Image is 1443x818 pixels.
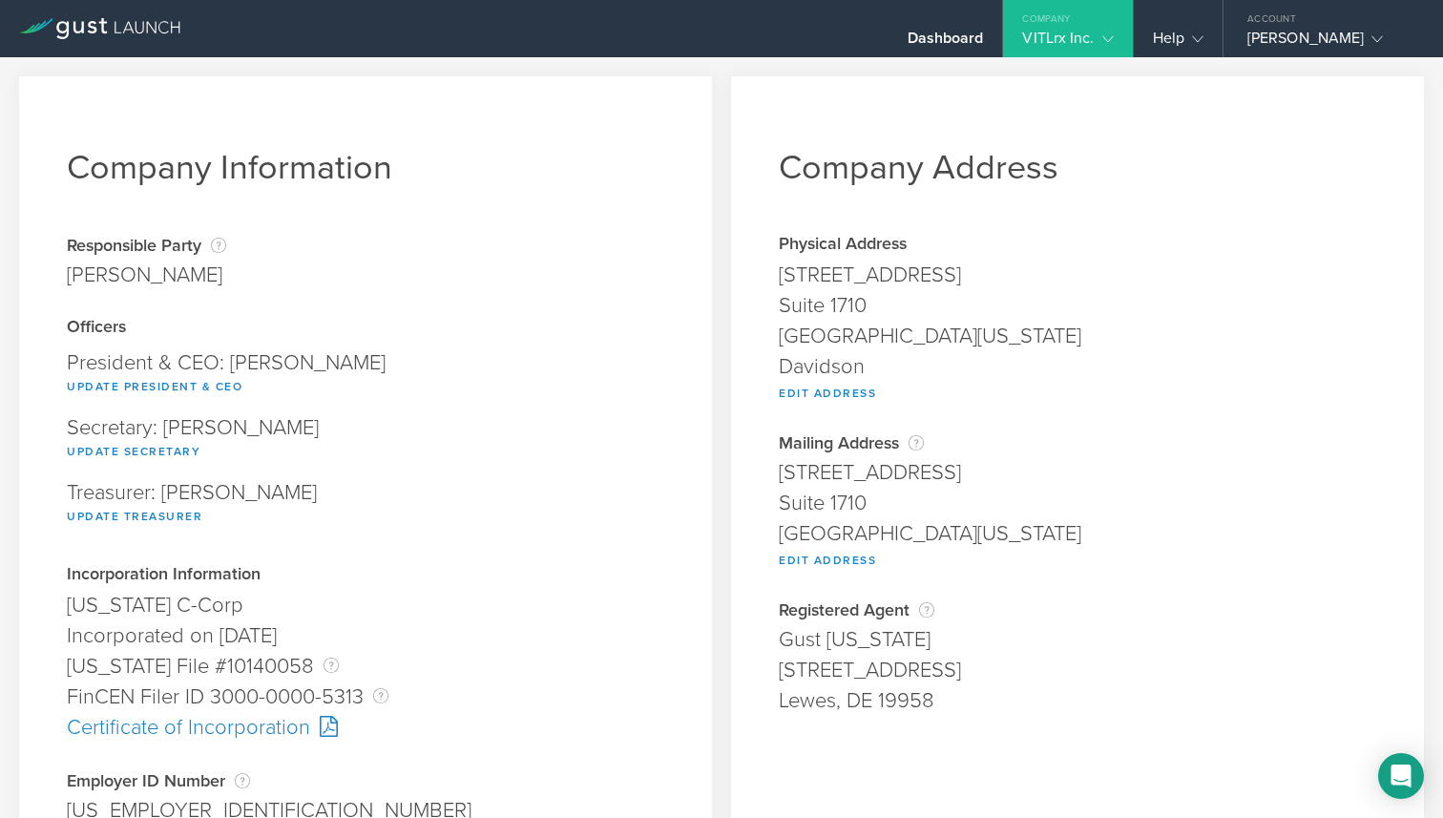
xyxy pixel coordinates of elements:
[779,321,1376,351] div: [GEOGRAPHIC_DATA][US_STATE]
[779,290,1376,321] div: Suite 1710
[67,712,664,743] div: Certificate of Incorporation
[779,685,1376,716] div: Lewes, DE 19958
[1378,753,1424,799] div: Open Intercom Messenger
[1153,29,1203,57] div: Help
[67,147,664,188] h1: Company Information
[67,236,226,255] div: Responsible Party
[908,29,984,57] div: Dashboard
[1247,29,1410,57] div: [PERSON_NAME]
[67,472,664,537] div: Treasurer: [PERSON_NAME]
[779,457,1376,488] div: [STREET_ADDRESS]
[67,771,664,790] div: Employer ID Number
[67,620,664,651] div: Incorporated on [DATE]
[779,236,1376,255] div: Physical Address
[779,488,1376,518] div: Suite 1710
[67,260,226,290] div: [PERSON_NAME]
[1022,29,1113,57] div: VITLrx Inc.
[67,505,202,528] button: Update Treasurer
[67,590,664,620] div: [US_STATE] C-Corp
[779,655,1376,685] div: [STREET_ADDRESS]
[67,343,664,408] div: President & CEO: [PERSON_NAME]
[779,351,1376,382] div: Davidson
[779,147,1376,188] h1: Company Address
[779,624,1376,655] div: Gust [US_STATE]
[779,518,1376,549] div: [GEOGRAPHIC_DATA][US_STATE]
[67,566,664,585] div: Incorporation Information
[779,433,1376,452] div: Mailing Address
[779,260,1376,290] div: [STREET_ADDRESS]
[779,600,1376,619] div: Registered Agent
[67,375,242,398] button: Update President & CEO
[67,682,664,712] div: FinCEN Filer ID 3000-0000-5313
[67,319,664,338] div: Officers
[67,440,200,463] button: Update Secretary
[779,549,876,572] button: Edit Address
[779,382,876,405] button: Edit Address
[67,408,664,472] div: Secretary: [PERSON_NAME]
[67,651,664,682] div: [US_STATE] File #10140058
